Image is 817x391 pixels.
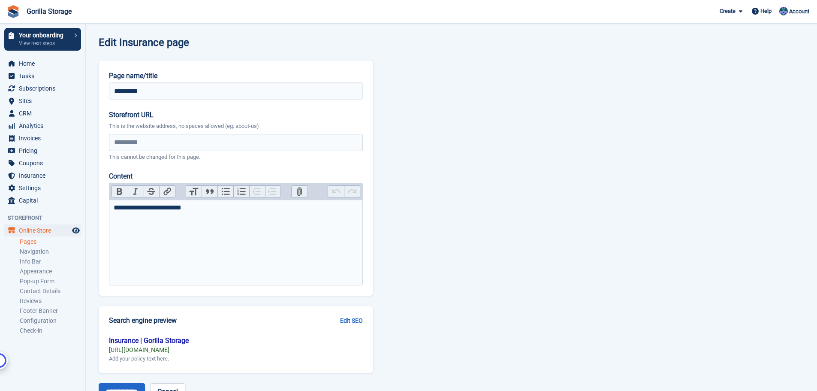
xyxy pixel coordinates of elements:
[20,317,81,325] a: Configuration
[19,107,70,119] span: CRM
[128,186,144,197] button: Italic
[20,287,81,295] a: Contact Details
[109,336,363,346] div: Insurance | Gorilla Storage
[4,58,81,70] a: menu
[109,122,363,130] p: This is the website address, no spaces allowed (eg: about-us)
[23,4,75,19] a: Gorilla Storage
[328,186,344,197] button: Undo
[20,277,81,285] a: Pop-up Form
[109,110,363,120] label: Storefront URL
[760,7,772,15] span: Help
[20,267,81,276] a: Appearance
[71,225,81,236] a: Preview store
[20,238,81,246] a: Pages
[99,37,189,48] h1: Edit Insurance page
[19,95,70,107] span: Sites
[292,186,308,197] button: Attach Files
[112,186,128,197] button: Bold
[109,346,363,354] div: [URL][DOMAIN_NAME]
[4,95,81,107] a: menu
[4,28,81,51] a: Your onboarding View next steps
[4,132,81,144] a: menu
[109,71,363,81] label: Page name/title
[19,39,70,47] p: View next steps
[265,186,281,197] button: Increase Level
[20,297,81,305] a: Reviews
[4,82,81,94] a: menu
[19,120,70,132] span: Analytics
[7,5,20,18] img: stora-icon-8386f47178a22dfd0bd8f6a31ec36ba5ce8667c1dd55bd0f319d3a0aa187defe.svg
[4,194,81,206] a: menu
[20,327,81,335] a: Check-in
[159,186,175,197] button: Link
[249,186,265,197] button: Decrease Level
[20,307,81,315] a: Footer Banner
[109,171,363,182] label: Content
[4,120,81,132] a: menu
[789,7,809,16] span: Account
[344,186,360,197] button: Redo
[19,82,70,94] span: Subscriptions
[20,258,81,266] a: Info Bar
[4,145,81,157] a: menu
[19,58,70,70] span: Home
[19,182,70,194] span: Settings
[779,7,788,15] img: Leesha Sutherland
[4,157,81,169] a: menu
[4,224,81,236] a: menu
[144,186,160,197] button: Strikethrough
[217,186,233,197] button: Bullets
[19,194,70,206] span: Capital
[20,248,81,256] a: Navigation
[19,224,70,236] span: Online Store
[202,186,217,197] button: Quote
[19,157,70,169] span: Coupons
[186,186,202,197] button: Heading
[4,107,81,119] a: menu
[8,214,85,222] span: Storefront
[4,70,81,82] a: menu
[4,170,81,182] a: menu
[19,70,70,82] span: Tasks
[109,317,340,324] h2: Search engine preview
[4,182,81,194] a: menu
[19,170,70,182] span: Insurance
[720,7,736,15] span: Create
[19,132,70,144] span: Invoices
[340,316,363,325] a: Edit SEO
[109,355,363,363] div: Add your policy text here.
[19,32,70,38] p: Your onboarding
[233,186,249,197] button: Numbers
[109,200,363,285] trix-editor: Content
[109,153,363,161] p: This cannot be changed for this page.
[19,145,70,157] span: Pricing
